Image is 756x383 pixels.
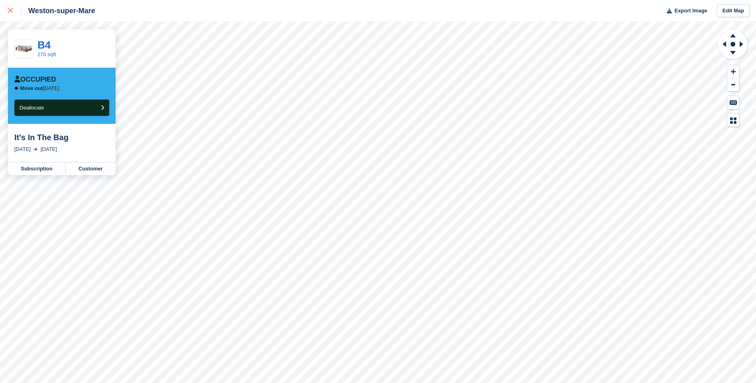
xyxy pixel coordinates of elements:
a: 270 sqft [37,51,56,57]
img: arrow-left-icn-90495f2de72eb5bd0bd1c3c35deca35cc13f817d75bef06ecd7c0b315636ce7e.svg [14,86,18,90]
div: [DATE] [14,145,31,153]
a: B4 [37,39,51,51]
div: Occupied [14,76,56,84]
span: Deallocate [20,105,44,111]
a: Subscription [8,162,66,175]
img: arrow-right-light-icn-cde0832a797a2874e46488d9cf13f60e5c3a73dbe684e267c42b8395dfbc2abf.svg [33,148,37,151]
div: Weston-super-Mare [21,6,95,16]
div: It's In The Bag [14,133,109,142]
button: Zoom Out [727,78,739,92]
span: Move out [20,85,43,91]
button: Deallocate [14,100,109,116]
a: Edit Map [717,4,750,18]
button: Export Image [662,4,707,18]
button: Zoom In [727,65,739,78]
button: Map Legend [727,114,739,127]
p: [DATE] [20,85,59,92]
div: [DATE] [41,145,57,153]
button: Keyboard Shortcuts [727,96,739,109]
a: Customer [66,162,116,175]
img: 300-sqft-unit%20(1).jpg [15,42,33,56]
span: Export Image [674,7,707,15]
